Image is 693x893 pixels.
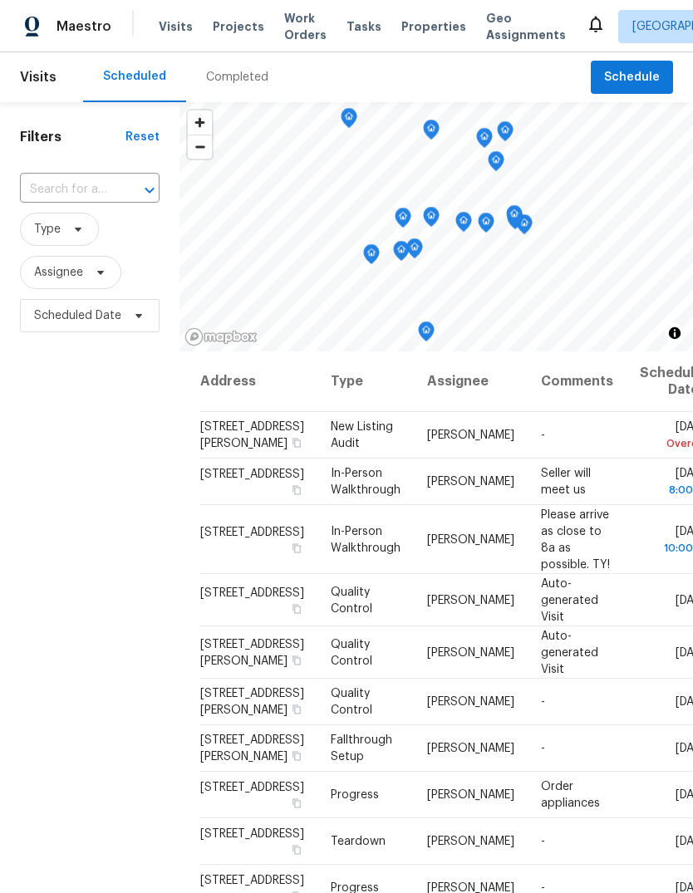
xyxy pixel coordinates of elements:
span: [PERSON_NAME] [427,789,514,801]
div: Reset [125,129,160,145]
span: Order appliances [541,781,600,809]
span: [STREET_ADDRESS] [200,782,304,793]
div: Map marker [395,208,411,233]
button: Open [138,179,161,202]
span: Quality Control [331,638,372,666]
span: Visits [159,18,193,35]
div: Map marker [363,244,380,270]
span: Toggle attribution [670,324,680,342]
button: Copy Address [289,540,304,555]
h1: Filters [20,129,125,145]
th: Comments [528,351,627,412]
div: Map marker [423,207,440,233]
span: Auto-generated Visit [541,577,598,622]
span: New Listing Audit [331,421,393,449]
span: Scheduled Date [34,307,121,324]
span: Projects [213,18,264,35]
div: Map marker [478,213,494,238]
button: Toggle attribution [665,323,685,343]
div: Map marker [423,120,440,145]
a: Mapbox homepage [184,327,258,346]
span: Type [34,221,61,238]
th: Type [317,351,414,412]
button: Copy Address [289,842,304,857]
span: [STREET_ADDRESS] [200,875,304,886]
div: Completed [206,69,268,86]
button: Copy Address [289,702,304,717]
button: Schedule [591,61,673,95]
span: [PERSON_NAME] [427,476,514,488]
div: Map marker [516,214,533,240]
span: - [541,836,545,847]
span: In-Person Walkthrough [331,468,401,496]
button: Zoom out [188,135,212,159]
th: Assignee [414,351,528,412]
span: [STREET_ADDRESS][PERSON_NAME] [200,734,304,763]
div: Map marker [406,238,423,264]
button: Zoom in [188,110,212,135]
div: Map marker [341,108,357,134]
span: [PERSON_NAME] [427,743,514,754]
input: Search for an address... [20,177,113,203]
span: Geo Assignments [486,10,566,43]
th: Address [199,351,317,412]
div: Map marker [393,241,410,267]
div: Scheduled [103,68,166,85]
span: [PERSON_NAME] [427,696,514,708]
span: Seller will meet us [541,468,591,496]
span: [STREET_ADDRESS] [200,828,304,840]
span: Please arrive as close to 8a as possible. TY! [541,508,610,570]
button: Copy Address [289,601,304,616]
div: Map marker [506,205,523,231]
span: [STREET_ADDRESS] [200,526,304,537]
span: Assignee [34,264,83,281]
span: [STREET_ADDRESS][PERSON_NAME] [200,688,304,716]
div: Map marker [488,151,504,177]
span: [PERSON_NAME] [427,836,514,847]
span: [PERSON_NAME] [427,646,514,658]
span: Quality Control [331,586,372,614]
span: [STREET_ADDRESS][PERSON_NAME] [200,638,304,666]
button: Copy Address [289,748,304,763]
button: Copy Address [289,435,304,450]
button: Copy Address [289,796,304,811]
button: Copy Address [289,652,304,667]
div: Map marker [476,128,493,154]
span: Schedule [604,67,660,88]
span: [STREET_ADDRESS][PERSON_NAME] [200,421,304,449]
span: Properties [401,18,466,35]
div: Map marker [418,321,435,347]
span: [PERSON_NAME] [427,533,514,545]
span: [PERSON_NAME] [427,594,514,606]
span: - [541,429,545,441]
span: Progress [331,789,379,801]
span: Quality Control [331,688,372,716]
span: Fallthrough Setup [331,734,392,763]
span: In-Person Walkthrough [331,525,401,553]
span: Auto-generated Visit [541,630,598,675]
div: Map marker [497,121,514,147]
span: - [541,696,545,708]
button: Copy Address [289,483,304,498]
span: [PERSON_NAME] [427,429,514,441]
span: Visits [20,59,57,96]
span: Tasks [346,21,381,32]
span: Maestro [57,18,111,35]
span: Teardown [331,836,386,847]
div: Map marker [455,212,472,238]
span: [STREET_ADDRESS] [200,469,304,480]
span: Work Orders [284,10,327,43]
span: [STREET_ADDRESS] [200,586,304,598]
span: - [541,743,545,754]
